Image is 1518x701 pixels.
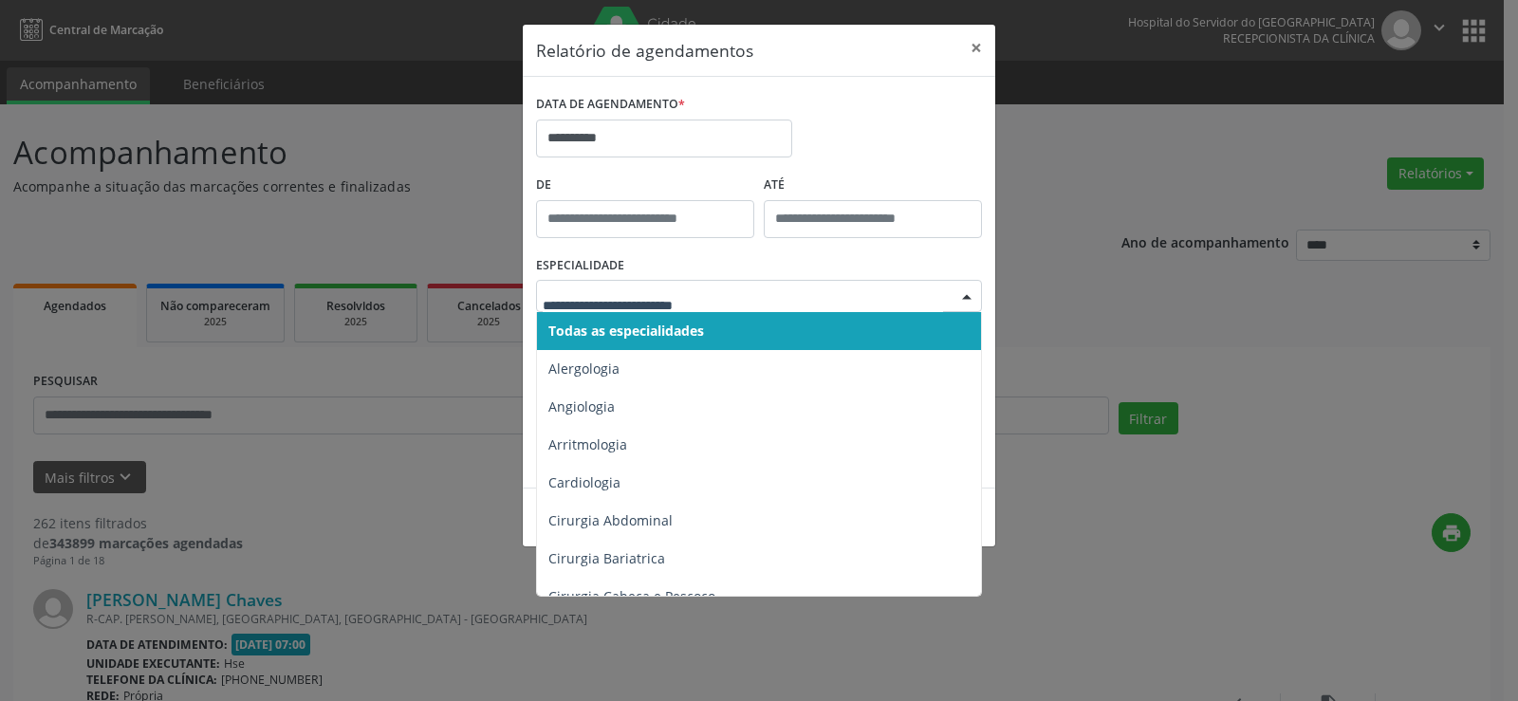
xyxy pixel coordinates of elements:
[536,251,624,281] label: ESPECIALIDADE
[548,322,704,340] span: Todas as especialidades
[548,473,620,491] span: Cardiologia
[536,90,685,120] label: DATA DE AGENDAMENTO
[957,25,995,71] button: Close
[548,435,627,453] span: Arritmologia
[536,38,753,63] h5: Relatório de agendamentos
[548,587,715,605] span: Cirurgia Cabeça e Pescoço
[548,360,620,378] span: Alergologia
[548,549,665,567] span: Cirurgia Bariatrica
[536,171,754,200] label: De
[548,511,673,529] span: Cirurgia Abdominal
[548,397,615,415] span: Angiologia
[764,171,982,200] label: ATÉ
